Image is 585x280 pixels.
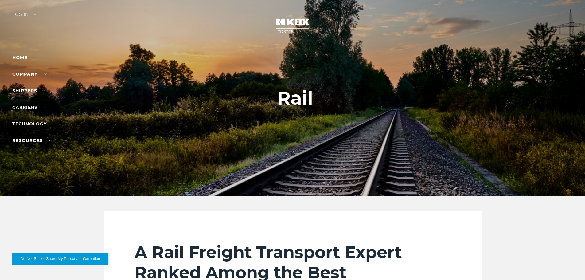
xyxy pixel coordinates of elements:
[12,121,47,127] a: Technology
[12,105,47,110] a: Carriers
[12,55,27,60] a: Home
[12,12,37,21] div: Log in
[270,12,316,39] img: kbx logo
[12,71,47,77] a: Company
[12,138,52,143] a: RESOURCES
[277,88,313,108] h1: Rail
[12,88,47,93] a: SHIPPERS
[33,14,37,15] img: arrow
[12,253,108,265] button: Do Not Sell or Share My Personal Information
